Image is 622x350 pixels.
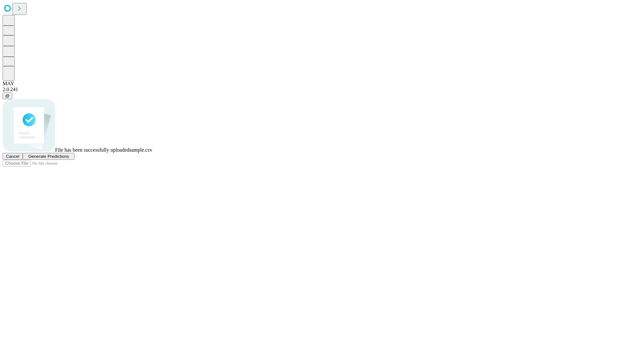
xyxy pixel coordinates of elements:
span: @ [5,93,10,98]
button: @ [3,92,12,99]
button: Cancel [3,153,23,160]
div: 2.0.241 [3,87,619,92]
span: sample.csv [129,147,152,153]
button: Generate Predictions [23,153,75,160]
div: MAY [3,81,619,87]
span: File has been successfully uploaded [55,147,129,153]
span: Generate Predictions [28,154,69,159]
span: Cancel [6,154,19,159]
